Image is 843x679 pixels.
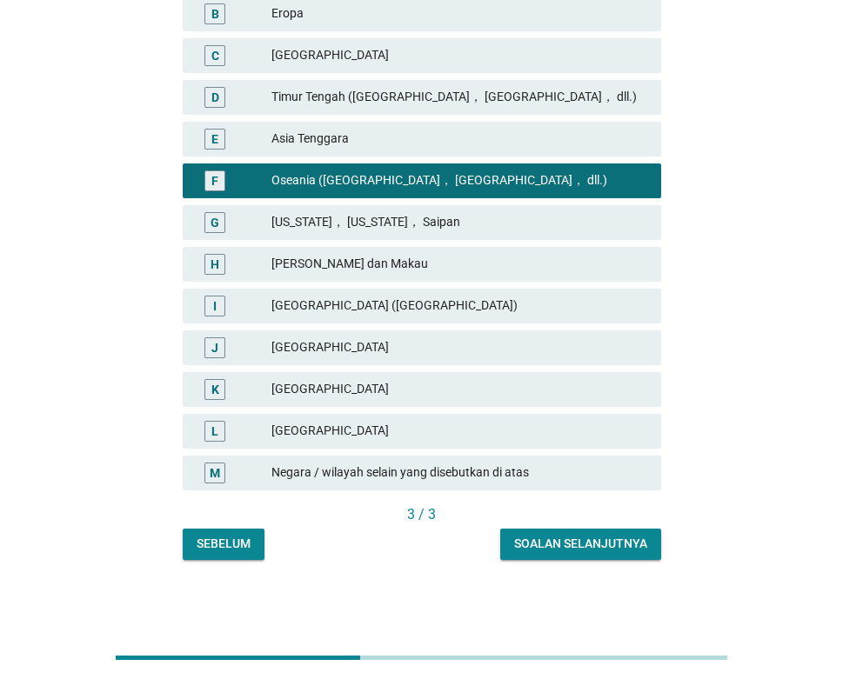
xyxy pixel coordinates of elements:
div: [US_STATE]， [US_STATE]， Saipan [271,212,647,233]
button: Sebelum [183,529,264,560]
div: E [211,130,218,148]
div: [GEOGRAPHIC_DATA] ([GEOGRAPHIC_DATA]) [271,296,647,316]
div: C [211,46,219,64]
div: K [211,380,219,398]
div: L [211,422,218,440]
div: G [211,213,219,231]
button: Soalan selanjutnya [500,529,661,560]
div: H [211,255,219,273]
div: B [211,4,219,23]
div: [GEOGRAPHIC_DATA] [271,45,647,66]
div: I [213,296,217,315]
div: F [211,171,218,190]
div: Eropa [271,3,647,24]
div: D [211,88,219,106]
div: Soalan selanjutnya [514,535,647,553]
div: J [211,338,218,356]
div: [PERSON_NAME] dan Makau [271,254,647,275]
div: 3 / 3 [183,504,661,525]
div: Oseania ([GEOGRAPHIC_DATA]， [GEOGRAPHIC_DATA]， dll.) [271,170,647,191]
div: [GEOGRAPHIC_DATA] [271,379,647,400]
div: [GEOGRAPHIC_DATA] [271,337,647,358]
div: Negara / wilayah selain yang disebutkan di atas [271,463,647,483]
div: Asia Tenggara [271,129,647,150]
div: Timur Tengah ([GEOGRAPHIC_DATA]， [GEOGRAPHIC_DATA]， dll.) [271,87,647,108]
div: Sebelum [197,535,251,553]
div: M [210,463,220,482]
div: [GEOGRAPHIC_DATA] [271,421,647,442]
